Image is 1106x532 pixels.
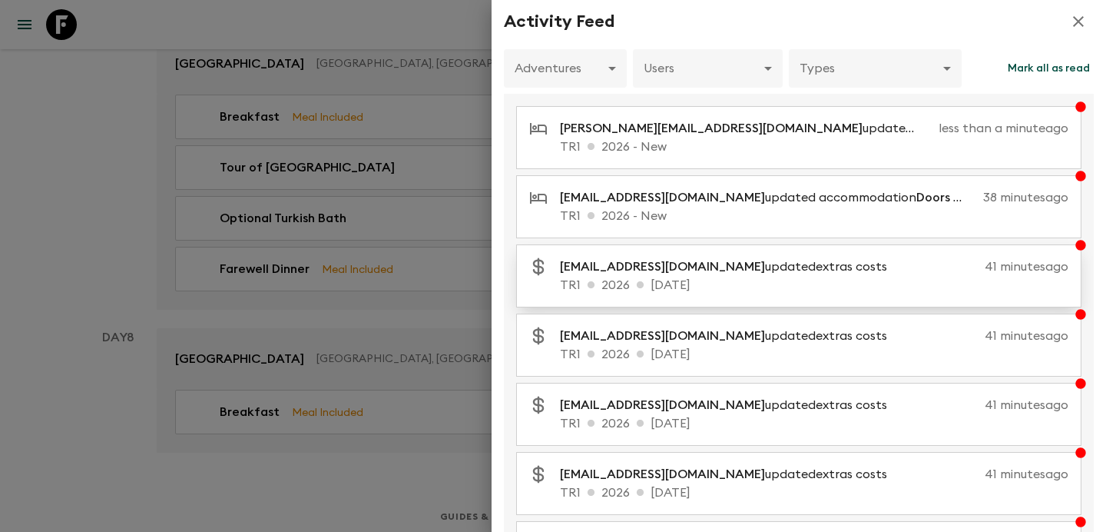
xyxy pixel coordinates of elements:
[906,258,1068,276] p: 41 minutes ago
[560,396,899,414] p: updated extras costs
[560,484,1068,502] p: TR1 2026 [DATE]
[916,191,1045,204] span: Doors Of Cappadocia
[983,188,1068,207] p: 38 minutes ago
[560,138,1068,156] p: TR1 2026 - New
[504,47,627,90] div: Adventures
[560,119,932,138] p: updated accommodation
[560,399,765,411] span: [EMAIL_ADDRESS][DOMAIN_NAME]
[560,330,765,342] span: [EMAIL_ADDRESS][DOMAIN_NAME]
[560,191,765,204] span: [EMAIL_ADDRESS][DOMAIN_NAME]
[906,465,1068,484] p: 41 minutes ago
[560,468,765,480] span: [EMAIL_ADDRESS][DOMAIN_NAME]
[1004,49,1094,88] button: Mark all as read
[560,465,899,484] p: updated extras costs
[560,258,899,276] p: updated extras costs
[560,276,1068,294] p: TR1 2026 [DATE]
[560,327,899,345] p: updated extras costs
[633,47,783,90] div: Users
[789,47,962,90] div: Types
[560,414,1068,433] p: TR1 2026 [DATE]
[560,345,1068,364] p: TR1 2026 [DATE]
[560,122,863,135] span: [PERSON_NAME][EMAIL_ADDRESS][DOMAIN_NAME]
[560,207,1068,225] p: TR1 2026 - New
[906,327,1068,345] p: 41 minutes ago
[560,261,765,273] span: [EMAIL_ADDRESS][DOMAIN_NAME]
[906,396,1068,414] p: 41 minutes ago
[939,119,1068,138] p: less than a minute ago
[504,12,614,32] h2: Activity Feed
[560,188,977,207] p: updated accommodation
